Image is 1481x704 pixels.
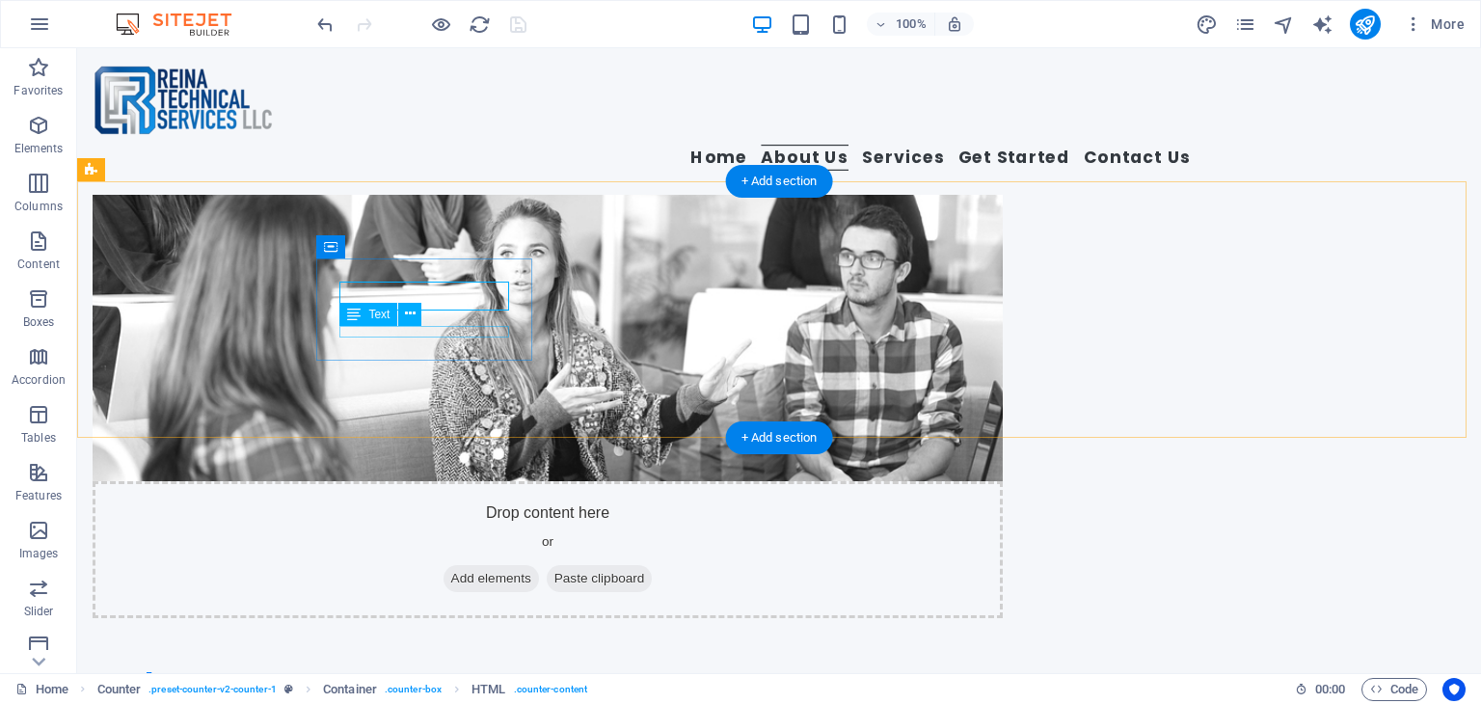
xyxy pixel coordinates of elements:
[429,13,452,36] button: Click here to leave preview mode and continue editing
[15,433,926,570] div: Drop content here
[1361,678,1427,701] button: Code
[1404,14,1465,34] span: More
[15,678,68,701] a: Click to cancel selection. Double-click to open Pages
[867,13,935,36] button: 100%
[284,684,293,694] i: This element is a customizable preset
[471,678,505,701] span: Click to select. Double-click to edit
[148,678,277,701] span: . preset-counter-v2-counter-1
[468,13,491,36] button: reload
[469,14,491,36] i: Reload page
[896,13,927,36] h6: 100%
[13,83,63,98] p: Favorites
[21,430,56,446] p: Tables
[97,678,142,701] span: Click to select. Double-click to edit
[14,199,63,214] p: Columns
[17,257,60,272] p: Content
[1350,9,1381,40] button: publish
[19,546,59,561] p: Images
[15,488,62,503] p: Features
[313,13,337,36] button: undo
[1329,682,1332,696] span: :
[1315,678,1345,701] span: 00 00
[23,314,55,330] p: Boxes
[946,15,963,33] i: On resize automatically adjust zoom level to fit chosen device.
[1442,678,1466,701] button: Usercentrics
[1234,14,1256,36] i: Pages (Ctrl+Alt+S)
[514,678,588,701] span: . counter-content
[368,309,390,320] span: Text
[323,678,377,701] span: Click to select. Double-click to edit
[111,13,256,36] img: Editor Logo
[1196,14,1218,36] i: Design (Ctrl+Alt+Y)
[1295,678,1346,701] h6: Session time
[1273,13,1296,36] button: navigator
[14,141,64,156] p: Elements
[12,372,66,388] p: Accordion
[726,165,833,198] div: + Add section
[366,517,462,544] span: Add elements
[97,678,588,701] nav: breadcrumb
[470,517,576,544] span: Paste clipboard
[1234,13,1257,36] button: pages
[314,14,337,36] i: Undo: Change pages (Ctrl+Z)
[1311,13,1334,36] button: text_generator
[1370,678,1418,701] span: Code
[1396,9,1472,40] button: More
[726,421,833,454] div: + Add section
[1196,13,1219,36] button: design
[24,604,54,619] p: Slider
[385,678,442,701] span: . counter-box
